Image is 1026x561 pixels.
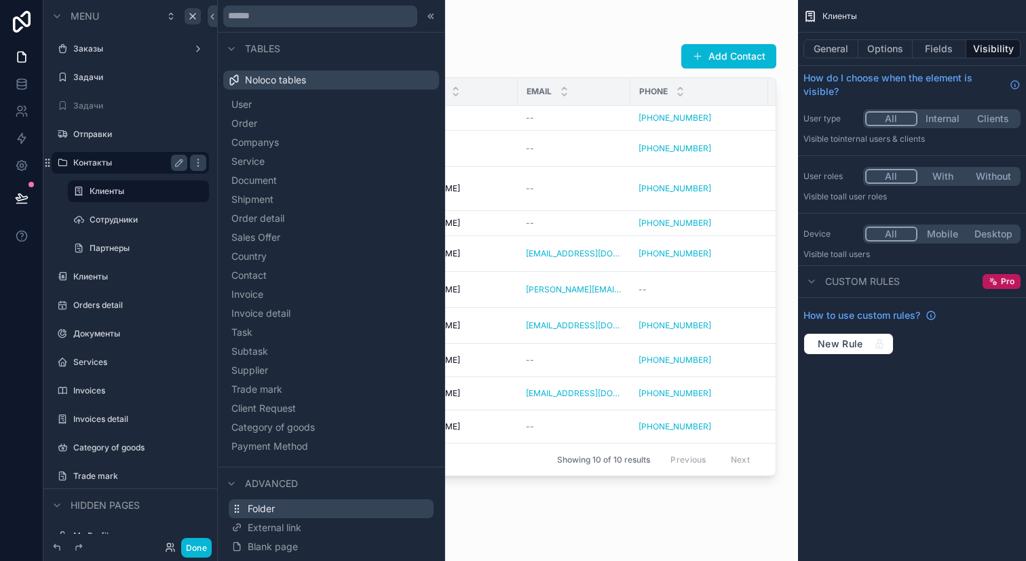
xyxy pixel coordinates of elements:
[639,86,668,97] span: Phone
[73,414,206,425] label: Invoices detail
[231,117,257,130] span: Order
[90,243,206,254] label: Партнеры
[865,227,917,241] button: All
[822,11,857,22] span: Клиенты
[73,72,206,83] label: Задачи
[73,157,182,168] label: Контакты
[968,111,1019,126] button: Clients
[231,193,273,206] span: Shipment
[229,171,434,190] button: Document
[917,227,968,241] button: Mobile
[73,43,187,54] label: Заказы
[231,402,296,415] span: Client Request
[245,73,306,87] span: Noloco tables
[812,338,869,350] span: New Rule
[231,98,252,111] span: User
[803,229,858,239] label: Device
[73,129,206,140] label: Отправки
[71,499,140,512] span: Hidden pages
[231,155,265,168] span: Service
[865,111,917,126] button: All
[231,383,282,396] span: Trade mark
[229,361,434,380] button: Supplier
[229,95,434,114] button: User
[73,385,206,396] a: Invoices
[966,39,1021,58] button: Visibility
[527,86,552,97] span: Email
[231,364,268,377] span: Supplier
[838,191,887,201] span: All user roles
[73,300,206,311] label: Orders detail
[803,171,858,182] label: User roles
[803,333,894,355] button: New Rule
[803,249,1021,260] p: Visible to
[229,380,434,399] button: Trade mark
[229,537,434,556] button: Blank page
[838,134,925,144] span: Internal users & clients
[229,499,434,518] button: Folder
[231,174,277,187] span: Document
[248,540,298,554] span: Blank page
[245,477,298,490] span: Advanced
[803,309,936,322] a: How to use custom rules?
[231,440,308,453] span: Payment Method
[90,186,201,197] label: Клиенты
[231,421,315,434] span: Category of goods
[73,357,206,368] label: Services
[825,275,900,288] span: Custom rules
[229,342,434,361] button: Subtask
[229,323,434,342] button: Task
[245,42,280,56] span: Tables
[73,271,206,282] label: Клиенты
[865,169,917,184] button: All
[229,304,434,323] button: Invoice detail
[803,191,1021,202] p: Visible to
[248,521,301,535] span: External link
[73,100,206,111] label: Задачи
[231,136,279,149] span: Companys
[73,328,206,339] label: Документы
[803,71,1004,98] span: How do I choose when the element is visible?
[229,209,434,228] button: Order detail
[231,307,290,320] span: Invoice detail
[229,247,434,266] button: Country
[231,212,284,225] span: Order detail
[913,39,967,58] button: Fields
[231,326,252,339] span: Task
[557,454,650,465] span: Showing 10 of 10 results
[838,249,870,259] span: all users
[73,471,206,482] label: Trade mark
[968,169,1019,184] button: Without
[229,190,434,209] button: Shipment
[229,285,434,304] button: Invoice
[229,266,434,285] button: Contact
[917,169,968,184] button: With
[73,530,206,541] label: My Profile
[803,309,920,322] span: How to use custom rules?
[73,442,206,453] label: Category of goods
[231,231,280,244] span: Sales Offer
[229,133,434,152] button: Companys
[229,152,434,171] button: Service
[231,250,267,263] span: Country
[248,502,275,516] span: Folder
[90,214,206,225] label: Сотрудники
[229,114,434,133] button: Order
[917,111,968,126] button: Internal
[71,9,99,23] span: Menu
